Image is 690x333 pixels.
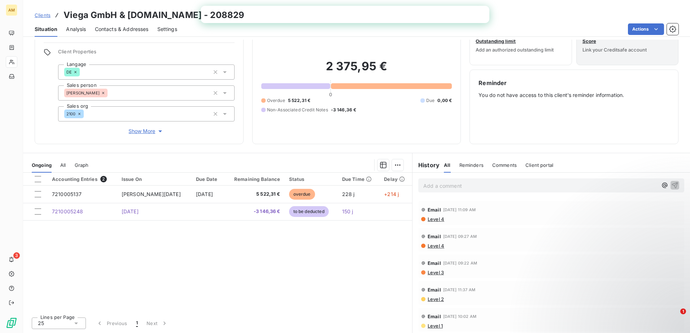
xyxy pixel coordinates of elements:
div: Status [289,176,333,182]
iframe: Intercom live chat bannière [201,6,489,23]
span: Ongoing [32,162,52,168]
span: 2100 [66,112,76,116]
h2: 2 375,95 € [261,59,452,81]
button: Actions [628,23,664,35]
h6: History [412,161,440,169]
span: to be deducted [289,206,329,217]
span: 5 522,31 € [288,97,311,104]
h6: Reminder [479,79,669,87]
input: Add a tag [84,111,89,117]
div: Delay [384,176,408,182]
span: [DATE] 10:02 AM [443,314,476,319]
span: 1 [136,320,138,327]
span: Show More [128,128,164,135]
span: 228 j [342,191,355,197]
span: Reminders [459,162,484,168]
span: [DATE] 09:27 AM [443,234,477,239]
span: Due [426,97,434,104]
span: 2 [100,176,107,182]
span: overdue [289,189,315,200]
span: Overdue [267,97,285,104]
h3: Viega GmbH & [DOMAIN_NAME] - 208829 [64,9,244,22]
button: Previous [92,316,132,331]
span: Score [582,38,596,44]
span: 150 j [342,208,353,214]
span: [DATE] 11:09 AM [443,208,476,212]
span: [PERSON_NAME][DATE] [122,191,181,197]
span: Graph [75,162,89,168]
span: +214 j [384,191,399,197]
span: 3 [13,252,20,259]
iframe: Intercom live chat [665,308,683,326]
span: Email [428,314,441,319]
span: 25 [38,320,44,327]
span: Level 4 [427,243,444,249]
iframe: Intercom notifications message [546,263,690,314]
span: Email [428,234,441,239]
div: AM [6,4,17,16]
span: 0 [329,92,332,97]
span: Non-Associated Credit Notes [267,107,328,113]
img: Logo LeanPay [6,317,17,329]
span: -3 146,36 € [331,107,357,113]
span: Client portal [525,162,553,168]
span: [DATE] [196,191,213,197]
span: [PERSON_NAME] [66,91,100,95]
input: Add a tag [80,69,86,75]
span: 5 522,31 € [229,191,280,198]
span: Clients [35,12,51,18]
span: Level 1 [427,323,443,329]
span: Level 3 [427,270,444,275]
span: Link your Creditsafe account [582,47,647,53]
button: Next [142,316,172,331]
a: Clients [35,12,51,19]
span: 1 [680,308,686,314]
span: All [60,162,66,168]
button: 1 [132,316,142,331]
span: Level 4 [427,216,444,222]
span: DE [66,70,72,74]
div: Due Date [196,176,220,182]
span: 7210005137 [52,191,82,197]
div: Accounting Entries [52,176,113,182]
span: Outstanding limit [476,38,516,44]
span: [DATE] 11:37 AM [443,288,475,292]
span: Email [428,260,441,266]
span: [DATE] 09:22 AM [443,261,477,265]
span: Level 2 [427,296,444,302]
span: Situation [35,26,57,33]
div: Issue On [122,176,187,182]
span: Contacts & Addresses [95,26,149,33]
span: All [444,162,450,168]
span: -3 146,36 € [229,208,280,215]
button: ScoreLink your Creditsafe account [576,19,678,65]
span: 7210005248 [52,208,83,214]
span: Comments [492,162,517,168]
span: Settings [157,26,177,33]
span: 0,00 € [437,97,452,104]
button: Outstanding limitAdd an authorized outstanding limit [470,19,572,65]
span: [DATE] [122,208,139,214]
span: Add an authorized outstanding limit [476,47,554,53]
input: Add a tag [108,90,113,96]
button: Show More [58,127,235,135]
div: Remaining Balance [229,176,280,182]
div: You do not have access to this client's reminder information. [479,79,669,135]
div: Due Time [342,176,376,182]
span: Email [428,287,441,293]
span: Email [428,207,441,213]
span: Client Properties [58,49,235,59]
span: Analysis [66,26,86,33]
